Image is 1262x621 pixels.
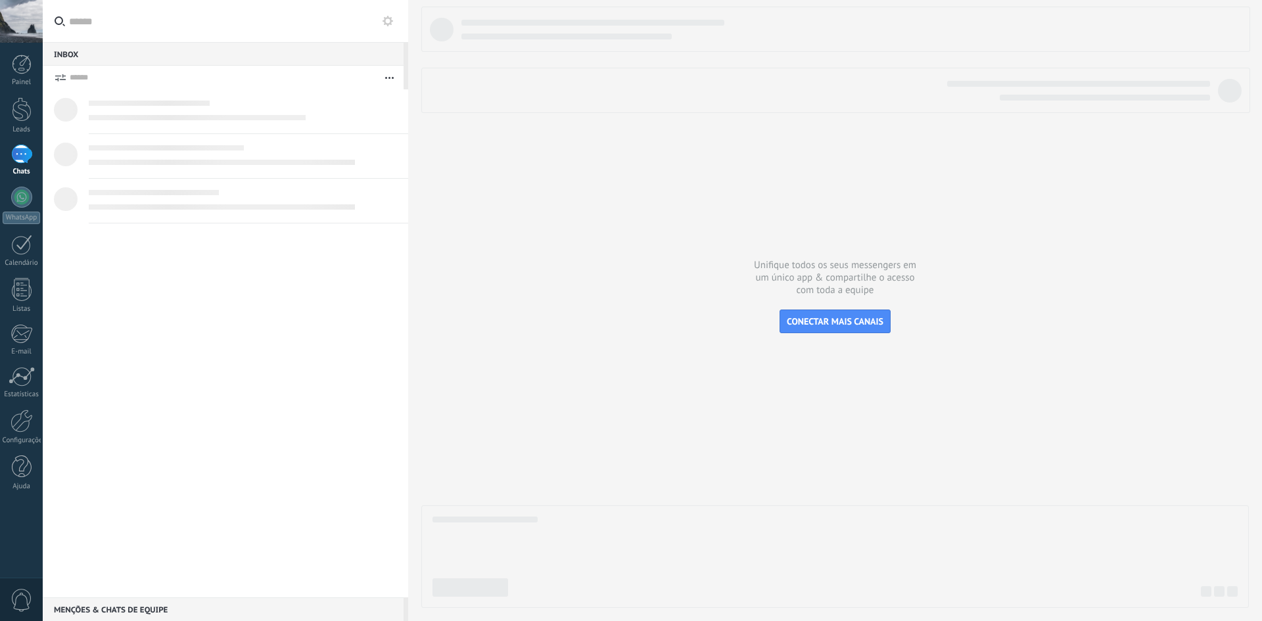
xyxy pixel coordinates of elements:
div: Ajuda [3,482,41,491]
div: Menções & Chats de equipe [43,597,404,621]
div: E-mail [3,348,41,356]
div: Leads [3,126,41,134]
div: Inbox [43,42,404,66]
div: Chats [3,168,41,176]
button: CONECTAR MAIS CANAIS [780,310,891,333]
span: CONECTAR MAIS CANAIS [787,315,883,327]
div: Estatísticas [3,390,41,399]
div: Listas [3,305,41,313]
div: Painel [3,78,41,87]
div: Configurações [3,436,41,445]
div: Calendário [3,259,41,267]
div: WhatsApp [3,212,40,224]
